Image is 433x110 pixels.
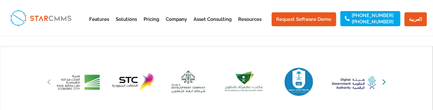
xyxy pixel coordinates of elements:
[194,17,232,33] a: Asset Consulting
[53,59,102,105] img: King Abdullah Economic City Logo
[352,20,394,24] a: [PHONE_NUMBER]
[8,7,74,29] img: StarCMMS
[164,59,213,105] img: Alula Development Company Logo
[238,17,262,33] a: Resources
[219,59,268,105] img: Development Authorities Support Office Logo
[330,59,379,105] div: 41 / 51
[272,12,336,26] a: Request Software Demo
[401,80,433,110] iframe: Chat Widget
[109,59,158,105] img: STC Logo
[219,59,268,105] div: 39 / 51
[166,17,187,33] a: Company
[109,59,158,105] div: 37 / 51
[116,17,137,33] a: Solutions
[275,59,324,105] div: 40 / 51
[90,17,109,33] a: Features
[352,13,394,18] a: [PHONE_NUMBER]
[53,59,102,105] div: 36 / 51
[405,12,427,26] a: العربية
[330,59,379,105] img: Digital Government Authority Logo
[275,59,324,105] img: King Saud University Logo
[164,59,213,105] div: 38 / 51
[144,17,159,33] a: Pricing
